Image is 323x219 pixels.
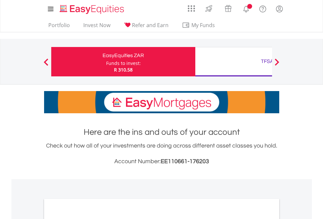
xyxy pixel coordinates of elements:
div: Funds to invest: [106,60,141,67]
h3: Account Number: [44,157,279,166]
span: EE110661-176203 [161,158,209,164]
span: R 310.58 [114,67,133,73]
img: vouchers-v2.svg [223,3,234,14]
button: Previous [40,62,53,68]
a: Invest Now [81,22,113,32]
a: FAQ's and Support [254,2,271,15]
a: Notifications [238,2,254,15]
img: grid-menu-icon.svg [188,5,195,12]
a: Refer and Earn [121,22,171,32]
img: EasyEquities_Logo.png [58,4,127,15]
button: Next [270,62,283,68]
a: Vouchers [218,2,238,14]
div: Check out how all of your investments are doing across different asset classes you hold. [44,141,279,166]
img: thrive-v2.svg [203,3,214,14]
a: Portfolio [46,22,73,32]
span: My Funds [182,21,225,29]
span: Refer and Earn [132,22,169,29]
a: My Profile [271,2,288,16]
div: EasyEquities ZAR [55,51,191,60]
a: AppsGrid [184,2,199,12]
img: EasyMortage Promotion Banner [44,91,279,113]
h1: Here are the ins and outs of your account [44,126,279,138]
a: Home page [57,2,127,15]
